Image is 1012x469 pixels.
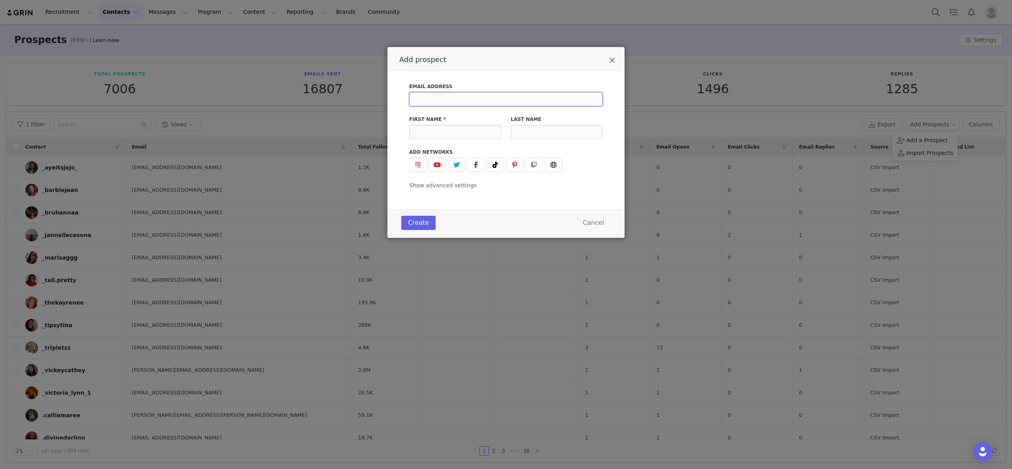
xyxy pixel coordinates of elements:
[409,116,501,123] label: First Name *
[387,47,625,238] div: Add prospect
[409,149,603,156] label: Add Networks
[399,55,446,64] span: Add prospect
[409,83,603,90] label: Email Address
[409,182,477,188] span: Show advanced settings
[401,216,436,230] button: Create
[511,116,603,123] label: Last Name
[576,216,611,230] button: Cancel
[609,57,615,66] button: Close
[415,162,421,168] img: instagram.svg
[973,442,992,461] div: Open Intercom Messenger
